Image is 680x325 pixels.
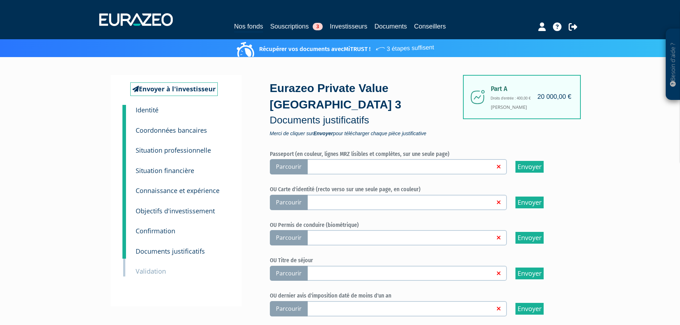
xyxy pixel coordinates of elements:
[122,196,126,218] a: 6
[374,21,407,31] a: Documents
[122,105,126,119] a: 1
[122,176,126,198] a: 5
[270,113,466,127] p: Documents justificatifs
[122,237,126,259] a: 8
[122,136,126,158] a: 3
[136,166,194,175] small: Situation financière
[136,186,220,195] small: Connaissance et expérience
[375,39,434,54] span: 3 étapes suffisent
[313,131,333,136] strong: Envoyer
[238,41,434,54] p: Récupérer vos documents avec
[122,156,126,178] a: 4
[136,267,166,275] small: Validation
[515,197,544,208] input: Envoyer
[122,216,126,238] a: 7
[99,13,173,26] img: 1732889491-logotype_eurazeo_blanc_rvb.png
[669,32,677,97] p: Besoin d'aide ?
[136,126,207,134] small: Coordonnées bancaires
[515,268,544,279] input: Envoyer
[414,21,446,31] a: Conseillers
[270,195,308,210] span: Parcourir
[234,21,263,32] a: Nos fonds
[515,303,544,315] input: Envoyer
[136,207,215,215] small: Objectifs d'investissement
[270,159,308,174] span: Parcourir
[136,247,205,255] small: Documents justificatifs
[136,106,158,114] small: Identité
[313,23,323,30] span: 3
[130,82,218,96] a: Envoyer à l'investisseur
[270,131,466,136] span: Merci de cliquer sur pour télécharger chaque pièce justificative
[136,146,211,154] small: Situation professionnelle
[270,230,308,245] span: Parcourir
[136,227,175,235] small: Confirmation
[270,80,466,136] div: Eurazeo Private Value [GEOGRAPHIC_DATA] 3
[122,116,126,138] a: 2
[270,293,566,299] h6: OU dernier avis d'imposition daté de moins d'un an
[270,266,308,281] span: Parcourir
[270,301,308,316] span: Parcourir
[270,151,566,157] h6: Passeport (en couleur, lignes MRZ lisibles et complètes, sur une seule page)
[515,232,544,244] input: Envoyer
[344,45,371,53] a: MiTRUST !
[515,161,544,173] input: Envoyer
[270,21,323,31] a: Souscriptions3
[270,222,566,228] h6: OU Permis de conduire (biométrique)
[330,21,367,31] a: Investisseurs
[270,257,566,264] h6: OU Titre de séjour
[270,186,566,193] h6: OU Carte d'identité (recto verso sur une seule page, en couleur)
